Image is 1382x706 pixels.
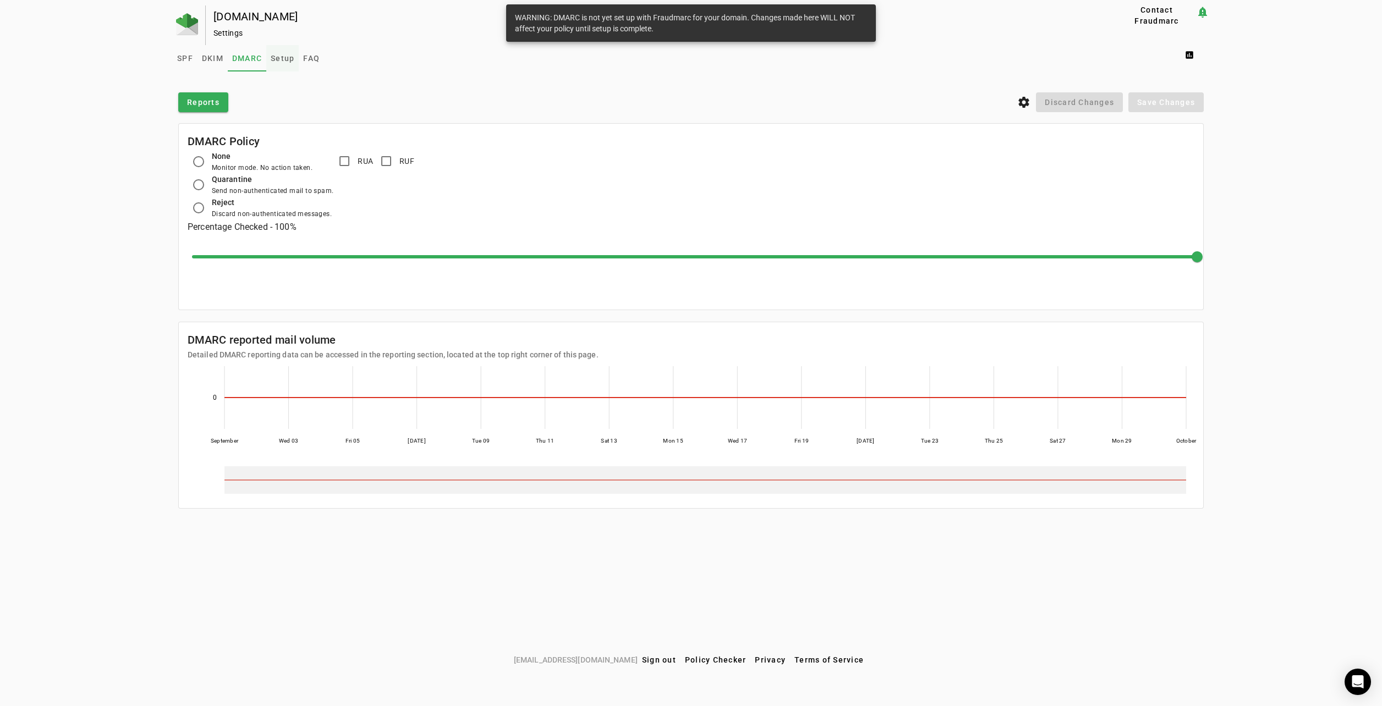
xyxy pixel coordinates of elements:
[192,244,1199,270] mat-slider: Percent
[188,349,599,361] mat-card-subtitle: Detailed DMARC reporting data can be accessed in the reporting section, located at the top right ...
[1122,4,1192,26] span: Contact Fraudmarc
[177,54,193,62] span: SPF
[1196,5,1209,19] mat-icon: notification_important
[921,438,939,444] text: Tue 23
[355,156,373,167] label: RUA
[408,438,426,444] text: [DATE]
[211,438,239,444] text: September
[213,394,217,401] text: 0
[213,27,1082,38] div: Settings
[642,655,676,664] span: Sign out
[794,655,864,664] span: Terms of Service
[212,185,333,196] div: Send non-authenticated mail to spam.
[188,133,260,150] mat-card-title: DMARC Policy
[1112,438,1132,444] text: Mon 29
[536,438,555,444] text: Thu 11
[176,13,198,35] img: Fraudmarc Logo
[212,162,312,173] div: Monitor mode. No action taken.
[345,438,360,444] text: Fri 05
[299,45,324,71] a: FAQ
[279,438,299,444] text: Wed 03
[198,45,228,71] a: DKIM
[188,219,1194,235] h3: Percentage Checked - 100%
[212,208,332,219] div: Discard non-authenticated messages.
[1017,96,1030,109] i: settings
[514,654,638,666] span: [EMAIL_ADDRESS][DOMAIN_NAME]
[1176,438,1197,444] text: October
[750,650,790,670] button: Privacy
[794,438,809,444] text: Fri 19
[1117,5,1196,25] button: Contact Fraudmarc
[202,54,223,62] span: DKIM
[790,650,868,670] button: Terms of Service
[188,331,599,349] mat-card-title: DMARC reported mail volume
[755,655,786,664] span: Privacy
[266,45,299,71] a: Setup
[232,54,262,62] span: DMARC
[213,11,1082,22] div: [DOMAIN_NAME]
[212,196,332,208] div: Reject
[271,54,294,62] span: Setup
[728,438,748,444] text: Wed 17
[178,92,228,112] button: Reports
[228,45,266,71] a: DMARC
[1050,438,1066,444] text: Sat 27
[638,650,681,670] button: Sign out
[601,438,617,444] text: Sat 13
[173,45,198,71] a: SPF
[187,97,220,108] span: Reports
[472,438,490,444] text: Tue 09
[663,438,683,444] text: Mon 15
[212,173,333,185] div: Quarantine
[212,150,312,162] div: None
[685,655,747,664] span: Policy Checker
[506,4,871,42] div: WARNING: DMARC is not yet set up with Fraudmarc for your domain. Changes made here WILL NOT affec...
[857,438,875,444] text: [DATE]
[397,156,414,167] label: RUF
[985,438,1003,444] text: Thu 25
[1345,669,1371,695] div: Open Intercom Messenger
[681,650,751,670] button: Policy Checker
[303,54,320,62] span: FAQ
